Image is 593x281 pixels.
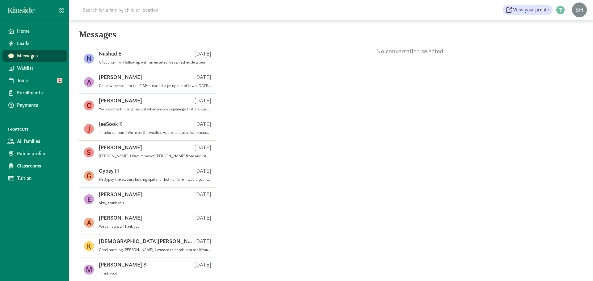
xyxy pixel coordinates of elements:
p: [PERSON_NAME] [99,97,142,104]
span: Enrollments [17,89,62,97]
p: [DATE] [194,238,211,245]
span: Waitlist [17,64,62,72]
p: Of course! I will follow up with an email so we can schedule a tour. [99,60,211,65]
p: [DATE] [194,97,211,104]
span: 2 [57,78,62,83]
a: Messages [2,50,67,62]
p: [PERSON_NAME] [99,214,142,221]
p: [DEMOGRAPHIC_DATA][PERSON_NAME] [99,238,194,245]
p: [PERSON_NAME]. I have removed [PERSON_NAME] from our list but should you want to remain please le... [99,154,211,159]
figure: E [84,194,94,204]
p: [DATE] [194,167,211,175]
a: View your profile [503,5,553,15]
p: Nashad E [99,50,121,57]
figure: N [84,54,94,64]
p: We can’t wait! Thank you [99,224,211,229]
p: [PERSON_NAME] S [99,261,146,268]
span: Classrooms [17,162,62,170]
span: Home [17,27,62,35]
a: Tuition [2,172,67,184]
p: You can check in anytime but when we post openings that are a good fit you will receive an emaile... [99,107,211,112]
p: okay, thank you [99,200,211,205]
span: Payments [17,101,62,109]
p: Hi Gypsy. I se ewe are holding spots for both children, would you like to move forward? Or we can... [99,177,211,182]
p: Good morning [PERSON_NAME], I wanted to check in to see if you were hoping to enroll Ford? Or if ... [99,247,211,252]
span: Tours [17,77,62,84]
figure: S [84,147,94,157]
p: [DATE] [194,214,211,221]
span: Leads [17,40,62,47]
p: Thanks so much! We’re on the waitlist. Appreciate your fast response! [99,130,211,135]
p: [DATE] [194,120,211,128]
a: Tours 2 [2,74,67,87]
p: Gypsy H [99,167,119,175]
h5: Messages [69,30,226,44]
span: Messages [17,52,62,60]
figure: K [84,241,94,251]
a: All families [2,135,67,147]
a: Home [2,25,67,37]
figure: J [84,124,94,134]
p: No conversation selected [226,47,593,56]
a: Classrooms [2,160,67,172]
figure: G [84,171,94,181]
figure: M [84,265,94,275]
a: Leads [2,37,67,50]
p: [DATE] [194,261,211,268]
p: JeeSook K [99,120,123,128]
p: [DATE] [194,50,211,57]
input: Search for a family, child or location [79,4,252,16]
span: View your profile [513,6,549,14]
p: [PERSON_NAME] [99,191,142,198]
p: Thank you! [99,271,211,276]
a: Payments [2,99,67,111]
span: Public profile [17,150,62,157]
figure: A [84,218,94,228]
p: [DATE] [194,191,211,198]
a: Public profile [2,147,67,160]
p: [DATE] [194,144,211,151]
span: Tuition [17,175,62,182]
span: All families [17,138,62,145]
figure: A [84,77,94,87]
p: [PERSON_NAME] [99,73,142,81]
p: Could we schedule a tour? My husband is going out of town [DATE], so we wouldn't be able to until... [99,83,211,88]
figure: C [84,101,94,110]
p: [DATE] [194,73,211,81]
a: Waitlist [2,62,67,74]
a: Enrollments [2,87,67,99]
p: [PERSON_NAME] [99,144,142,151]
